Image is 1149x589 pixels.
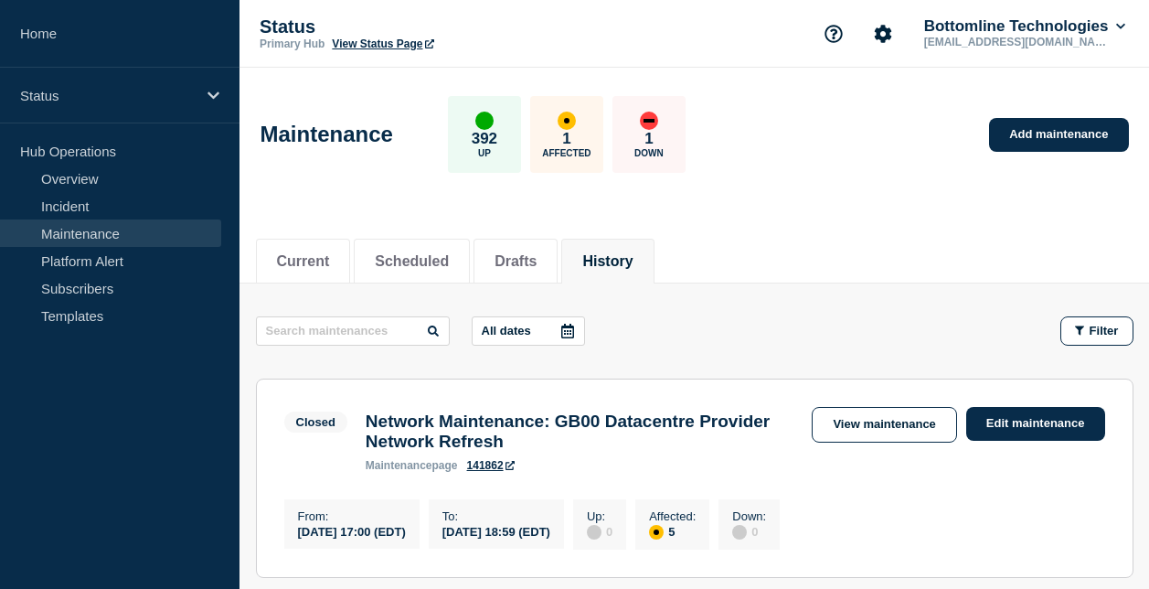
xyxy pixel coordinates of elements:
[467,459,515,472] a: 141862
[472,130,497,148] p: 392
[475,112,494,130] div: up
[277,253,330,270] button: Current
[582,253,633,270] button: History
[640,112,658,130] div: down
[478,148,491,158] p: Up
[442,523,550,539] div: [DATE] 18:59 (EDT)
[366,412,794,452] h3: Network Maintenance: GB00 Datacentre Provider Network Refresh
[332,37,433,50] a: View Status Page
[256,316,450,346] input: Search maintenances
[587,525,601,540] div: disabled
[472,316,585,346] button: All dates
[260,16,625,37] p: Status
[649,509,696,523] p: Affected :
[482,324,531,337] p: All dates
[366,459,432,472] span: maintenance
[989,118,1128,152] a: Add maintenance
[920,36,1111,48] p: [EMAIL_ADDRESS][DOMAIN_NAME]
[587,509,612,523] p: Up :
[558,112,576,130] div: affected
[562,130,570,148] p: 1
[814,15,853,53] button: Support
[542,148,590,158] p: Affected
[298,509,406,523] p: From :
[296,415,335,429] div: Closed
[864,15,902,53] button: Account settings
[375,253,449,270] button: Scheduled
[732,523,766,540] div: 0
[920,17,1129,36] button: Bottomline Technologies
[966,407,1105,441] a: Edit maintenance
[649,523,696,540] div: 5
[366,459,458,472] p: page
[1090,324,1119,337] span: Filter
[495,253,537,270] button: Drafts
[732,509,766,523] p: Down :
[634,148,664,158] p: Down
[732,525,747,540] div: disabled
[649,525,664,540] div: affected
[260,37,324,50] p: Primary Hub
[1060,316,1133,346] button: Filter
[261,122,393,147] h1: Maintenance
[442,509,550,523] p: To :
[587,523,612,540] div: 0
[20,88,196,103] p: Status
[298,523,406,539] div: [DATE] 17:00 (EDT)
[644,130,653,148] p: 1
[812,407,956,443] a: View maintenance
